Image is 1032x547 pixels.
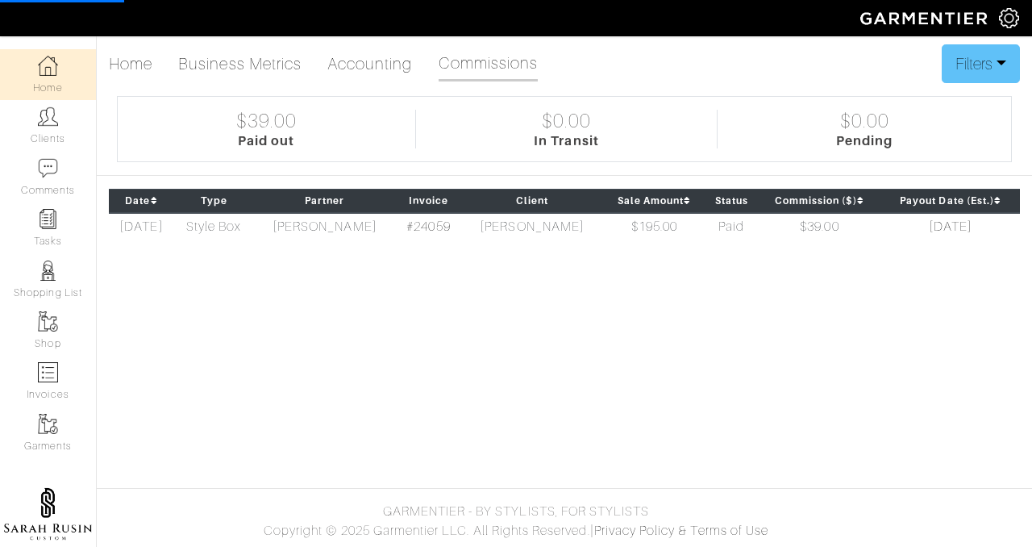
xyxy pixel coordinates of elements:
[38,209,58,229] img: reminder-icon-8004d30b9f0a5d33ae49ab947aed9ed385cf756f9e5892f1edd6e32f2345188e.png
[852,4,999,32] img: garmentier-logo-header-white-b43fb05a5012e4ada735d5af1a66efaba907eab6374d6393d1fbf88cb4ef424d.png
[439,47,539,81] a: Commissions
[840,110,889,133] div: $0.00
[238,133,294,148] div: Paid out
[775,195,865,207] a: Commission ($)
[38,311,58,332] img: garments-icon-b7da505a4dc4fd61783c78ac3ca0ef83fa9d6f193b1c9dc38574b1d14d53ca28.png
[264,524,590,538] span: Copyright © 2025 Garmentier LLC. All Rights Reserved.
[929,219,972,234] a: [DATE]
[758,213,882,241] td: $39.00
[38,56,58,76] img: dashboard-icon-dbcd8f5a0b271acd01030246c82b418ddd0df26cd7fceb0bd07c9910d44c42f6.png
[254,189,396,212] th: Partner
[174,189,254,212] th: Type
[461,213,603,241] td: [PERSON_NAME]
[836,133,893,148] div: Pending
[327,48,413,80] a: Accounting
[542,110,591,133] div: $0.00
[396,189,461,212] th: Invoice
[618,195,691,207] a: Sale Amount
[38,261,58,281] img: stylists-icon-eb353228a002819b7ec25b43dbf5f0378dd9e0616d9560372ff212230b889e62.png
[900,195,1001,207] a: Payout Date (Est.)
[594,524,768,538] a: Privacy Policy & Terms of Use
[38,362,58,382] img: orders-icon-0abe47150d42831381b5fb84f609e132dff9fe21cb692f30cb5eec754e2cba89.png
[109,213,174,241] td: [DATE]
[38,414,58,434] img: garments-icon-b7da505a4dc4fd61783c78ac3ca0ef83fa9d6f193b1c9dc38574b1d14d53ca28.png
[178,48,302,80] a: Business Metrics
[38,106,58,127] img: clients-icon-6bae9207a08558b7cb47a8932f037763ab4055f8c8b6bfacd5dc20c3e0201464.png
[125,195,157,207] a: Date
[999,8,1019,28] img: gear-icon-white-bd11855cb880d31180b6d7d6211b90ccbf57a29d726f0c71d8c61bd08dd39cc2.png
[705,213,757,241] td: Paid
[174,213,254,241] td: Style Box
[461,189,603,212] th: Client
[236,110,297,133] div: $39.00
[534,133,599,148] div: In Transit
[705,189,757,212] th: Status
[254,213,396,241] td: [PERSON_NAME]
[942,44,1020,83] button: Filters
[406,219,450,234] a: #24059
[109,48,152,80] a: Home
[603,213,705,241] td: $195.00
[38,158,58,178] img: comment-icon-a0a6a9ef722e966f86d9cbdc48e553b5cf19dbc54f86b18d962a5391bc8f6eb6.png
